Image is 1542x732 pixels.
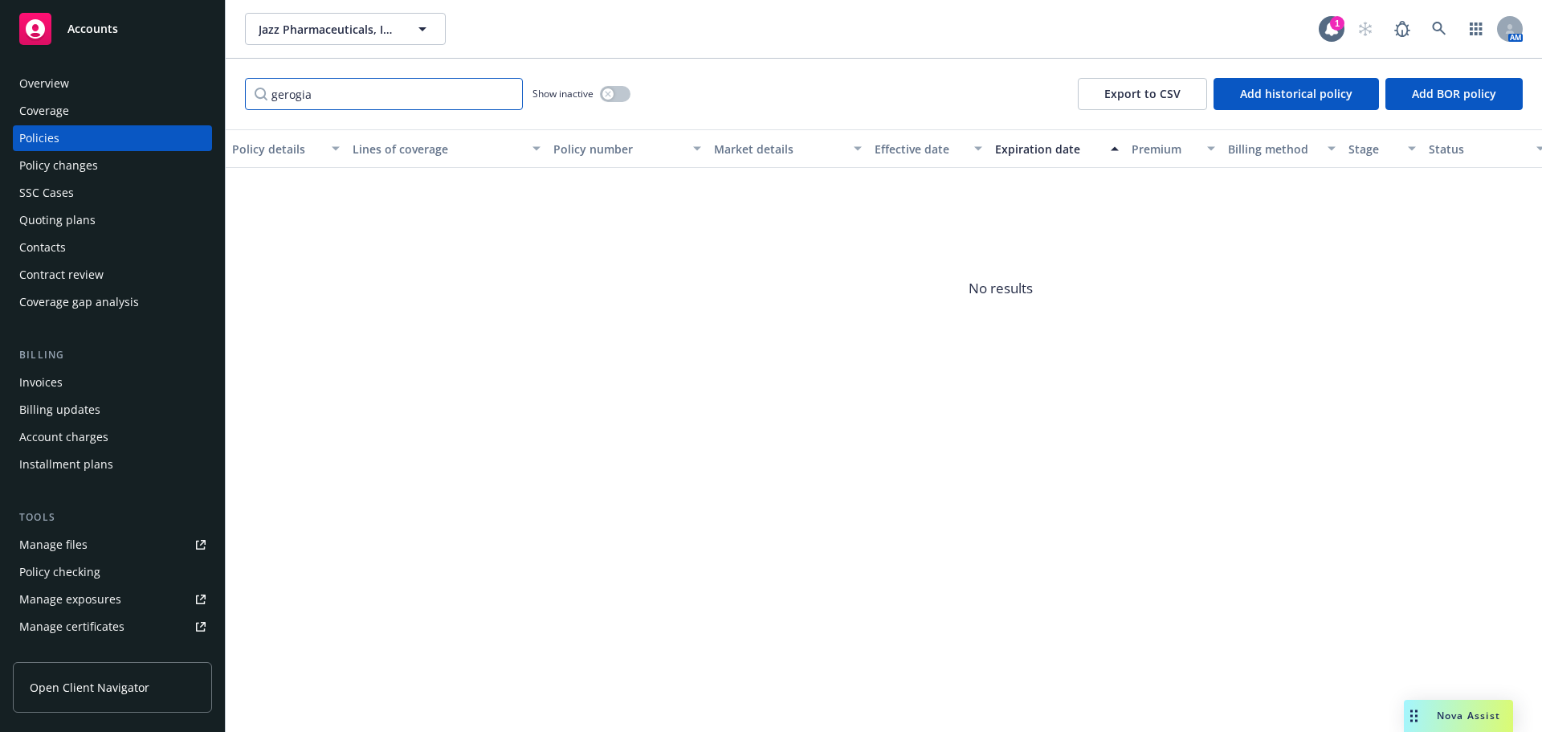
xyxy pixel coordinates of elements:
[875,141,965,157] div: Effective date
[1385,78,1523,110] button: Add BOR policy
[1125,129,1222,168] button: Premium
[1348,141,1398,157] div: Stage
[67,22,118,35] span: Accounts
[13,153,212,178] a: Policy changes
[1423,13,1455,45] a: Search
[995,141,1101,157] div: Expiration date
[19,125,59,151] div: Policies
[19,424,108,450] div: Account charges
[245,78,523,110] input: Filter by keyword...
[1386,13,1418,45] a: Report a Bug
[13,347,212,363] div: Billing
[1132,141,1197,157] div: Premium
[19,207,96,233] div: Quoting plans
[1429,141,1527,157] div: Status
[868,129,989,168] button: Effective date
[1078,78,1207,110] button: Export to CSV
[1228,141,1318,157] div: Billing method
[1222,129,1342,168] button: Billing method
[13,641,212,667] a: Manage claims
[353,141,523,157] div: Lines of coverage
[13,207,212,233] a: Quoting plans
[1460,13,1492,45] a: Switch app
[1404,700,1424,732] div: Drag to move
[19,71,69,96] div: Overview
[19,289,139,315] div: Coverage gap analysis
[13,509,212,525] div: Tools
[1437,709,1500,722] span: Nova Assist
[30,679,149,696] span: Open Client Navigator
[13,98,212,124] a: Coverage
[1342,129,1422,168] button: Stage
[19,614,124,640] div: Manage certificates
[13,6,212,51] a: Accounts
[13,452,212,477] a: Installment plans
[346,129,547,168] button: Lines of coverage
[1214,78,1379,110] button: Add historical policy
[13,180,212,206] a: SSC Cases
[19,452,113,477] div: Installment plans
[13,235,212,260] a: Contacts
[1404,700,1513,732] button: Nova Assist
[19,532,88,558] div: Manage files
[714,141,844,157] div: Market details
[19,641,100,667] div: Manage claims
[13,289,212,315] a: Coverage gap analysis
[19,559,100,585] div: Policy checking
[13,559,212,585] a: Policy checking
[13,370,212,395] a: Invoices
[19,153,98,178] div: Policy changes
[245,13,446,45] button: Jazz Pharmaceuticals, Inc.
[13,424,212,450] a: Account charges
[19,98,69,124] div: Coverage
[708,129,868,168] button: Market details
[1240,86,1352,101] span: Add historical policy
[1412,86,1496,101] span: Add BOR policy
[1349,13,1381,45] a: Start snowing
[13,532,212,558] a: Manage files
[19,587,121,612] div: Manage exposures
[532,87,594,100] span: Show inactive
[13,587,212,612] a: Manage exposures
[19,262,104,288] div: Contract review
[19,180,74,206] div: SSC Cases
[232,141,322,157] div: Policy details
[13,125,212,151] a: Policies
[19,397,100,423] div: Billing updates
[259,21,398,38] span: Jazz Pharmaceuticals, Inc.
[226,129,346,168] button: Policy details
[989,129,1125,168] button: Expiration date
[13,614,212,640] a: Manage certificates
[1104,86,1181,101] span: Export to CSV
[553,141,683,157] div: Policy number
[547,129,708,168] button: Policy number
[13,262,212,288] a: Contract review
[13,397,212,423] a: Billing updates
[13,71,212,96] a: Overview
[19,370,63,395] div: Invoices
[19,235,66,260] div: Contacts
[1330,16,1344,31] div: 1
